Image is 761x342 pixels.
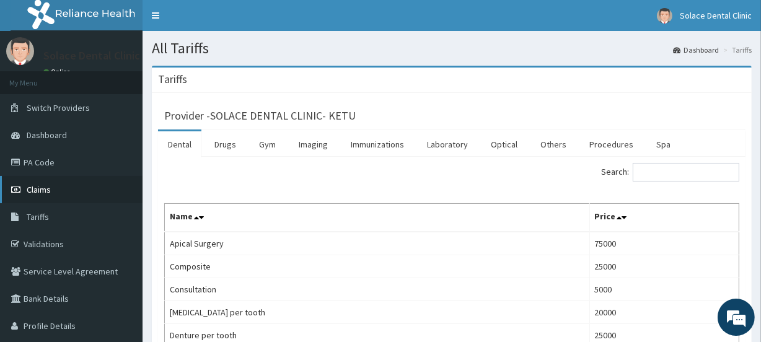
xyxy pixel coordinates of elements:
img: User Image [6,37,34,65]
span: Claims [27,184,51,195]
a: Laboratory [417,131,478,157]
p: Solace Dental Clinic [43,50,140,61]
a: Optical [481,131,527,157]
a: Gym [249,131,286,157]
h1: All Tariffs [152,40,752,56]
th: Name [165,204,590,232]
a: Imaging [289,131,338,157]
td: Apical Surgery [165,232,590,255]
span: Solace Dental Clinic [680,10,752,21]
td: 5000 [589,278,739,301]
td: 75000 [589,232,739,255]
a: Dashboard [673,45,719,55]
span: Switch Providers [27,102,90,113]
span: Tariffs [27,211,49,222]
a: Others [530,131,576,157]
a: Procedures [579,131,643,157]
a: Dental [158,131,201,157]
h3: Tariffs [158,74,187,85]
td: [MEDICAL_DATA] per tooth [165,301,590,324]
label: Search: [601,163,739,182]
a: Online [43,68,73,76]
input: Search: [633,163,739,182]
a: Drugs [205,131,246,157]
span: Dashboard [27,129,67,141]
li: Tariffs [720,45,752,55]
td: 25000 [589,255,739,278]
a: Spa [646,131,680,157]
th: Price [589,204,739,232]
td: 20000 [589,301,739,324]
a: Immunizations [341,131,414,157]
img: User Image [657,8,672,24]
h3: Provider - SOLACE DENTAL CLINIC- KETU [164,110,356,121]
td: Composite [165,255,590,278]
td: Consultation [165,278,590,301]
